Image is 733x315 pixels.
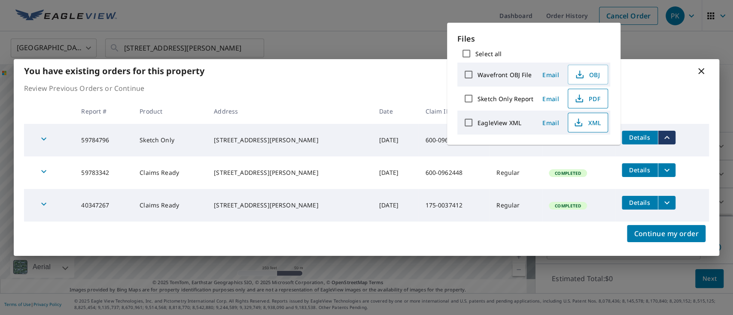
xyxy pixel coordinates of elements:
[418,124,490,156] td: 600-0962448
[457,33,610,45] p: Files
[418,189,490,222] td: 175-0037412
[214,201,365,210] div: [STREET_ADDRESS][PERSON_NAME]
[372,124,418,156] td: [DATE]
[478,71,532,79] label: Wavefront OBJ File
[658,131,675,144] button: filesDropdownBtn-59784796
[74,189,133,222] td: 40347267
[475,50,502,58] label: Select all
[573,69,601,80] span: OBJ
[658,163,675,177] button: filesDropdownBtn-59783342
[627,198,653,207] span: Details
[133,99,207,124] th: Product
[627,166,653,174] span: Details
[537,116,564,129] button: Email
[622,163,658,177] button: detailsBtn-59783342
[540,95,561,103] span: Email
[540,71,561,79] span: Email
[550,203,586,209] span: Completed
[490,156,542,189] td: Regular
[74,156,133,189] td: 59783342
[622,131,658,144] button: detailsBtn-59784796
[658,196,675,210] button: filesDropdownBtn-40347267
[372,99,418,124] th: Date
[214,136,365,144] div: [STREET_ADDRESS][PERSON_NAME]
[573,93,601,104] span: PDF
[418,99,490,124] th: Claim ID
[372,189,418,222] td: [DATE]
[490,189,542,222] td: Regular
[24,83,709,93] p: Review Previous Orders or Continue
[24,65,204,77] b: You have existing orders for this property
[627,225,706,242] button: Continue my order
[74,99,133,124] th: Report #
[627,133,653,141] span: Details
[550,170,586,176] span: Completed
[133,124,207,156] td: Sketch Only
[537,92,564,105] button: Email
[418,156,490,189] td: 600-0962448
[74,124,133,156] td: 59784796
[573,117,601,128] span: XML
[478,95,533,103] label: Sketch Only Report
[372,156,418,189] td: [DATE]
[214,168,365,177] div: [STREET_ADDRESS][PERSON_NAME]
[634,228,699,240] span: Continue my order
[568,89,608,108] button: PDF
[478,119,521,127] label: EagleView XML
[540,119,561,127] span: Email
[568,65,608,84] button: OBJ
[133,156,207,189] td: Claims Ready
[568,113,608,132] button: XML
[133,189,207,222] td: Claims Ready
[537,68,564,81] button: Email
[622,196,658,210] button: detailsBtn-40347267
[207,99,372,124] th: Address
